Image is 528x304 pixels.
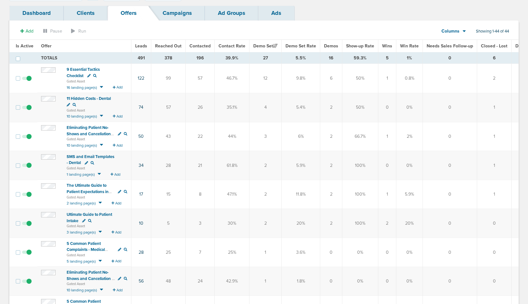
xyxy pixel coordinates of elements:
[41,43,51,49] span: Offer
[114,173,120,177] span: Add
[151,267,186,296] td: 48
[138,76,144,81] a: 122
[67,241,105,252] span: 5 Common Patient Complaints - Medical
[400,43,419,49] span: Win Rate
[378,64,396,93] td: 1
[282,267,320,296] td: 1.8%
[108,6,150,21] a: Offers
[378,180,396,209] td: 1
[186,180,215,209] td: 8
[139,250,144,255] a: 28
[423,93,477,122] td: 0
[151,93,186,122] td: 57
[67,96,111,101] span: 11 Hidden Costs - Dental
[342,64,378,93] td: 50%
[37,52,131,64] td: TOTALS
[423,209,477,238] td: 0
[320,209,342,238] td: 2
[396,52,423,64] td: 1%
[215,151,249,180] td: 61.8%
[186,267,215,296] td: 24
[215,52,249,64] td: 39.9%
[282,209,320,238] td: 20%
[67,230,96,234] span: 3 landing page(s)
[151,52,186,64] td: 378
[131,52,151,64] td: 491
[477,180,512,209] td: 1
[396,267,423,296] td: 0%
[186,52,215,64] td: 196
[423,238,477,267] td: 0
[135,43,147,49] span: Leads
[423,180,477,209] td: 0
[186,209,215,238] td: 3
[396,93,423,122] td: 0%
[205,6,258,21] a: Ad Groups
[477,151,512,180] td: 1
[67,270,113,287] span: Eliminating Patient No-Shows and Cancellation - Medical
[189,43,211,49] span: Contacted
[67,137,127,142] small: Gated Asset
[320,93,342,122] td: 2
[423,267,477,296] td: 0
[477,209,512,238] td: 0
[396,209,423,238] td: 20%
[378,267,396,296] td: 0
[378,93,396,122] td: 0
[215,267,249,296] td: 42.9%
[115,201,121,205] span: Add
[477,238,512,267] td: 0
[249,267,282,296] td: 1
[219,43,245,49] span: Contact Rate
[115,259,121,263] span: Add
[423,64,477,93] td: 0
[320,64,342,93] td: 6
[215,64,249,93] td: 46.7%
[258,6,294,21] a: Ads
[253,43,278,49] span: Demo Set
[67,108,127,113] small: Gated Asset
[138,134,144,139] a: 50
[378,122,396,151] td: 1
[342,151,378,180] td: 100%
[282,180,320,209] td: 11.8%
[320,238,342,267] td: 0
[9,6,64,21] a: Dashboard
[320,180,342,209] td: 2
[215,93,249,122] td: 35.1%
[67,259,96,263] span: 5 landing page(s)
[67,201,96,205] span: 2 landing page(s)
[249,52,282,64] td: 27
[186,64,215,93] td: 57
[477,122,512,151] td: 1
[67,79,127,84] small: Gated Asset
[215,209,249,238] td: 30%
[396,151,423,180] td: 0%
[285,43,316,49] span: Demo Set Rate
[151,238,186,267] td: 25
[67,224,127,229] small: Gated Asset
[249,238,282,267] td: 1
[215,122,249,151] td: 44%
[67,166,127,171] small: Gated Asset
[378,238,396,267] td: 0
[139,192,143,197] a: 17
[423,151,477,180] td: 0
[342,180,378,209] td: 100%
[67,253,127,258] small: Gated Asset
[67,195,127,200] small: Gated Asset
[477,52,512,64] td: 6
[67,67,100,78] span: 9 Essential Tactics Checklist
[423,122,477,151] td: 0
[150,6,205,21] a: Campaigns
[282,93,320,122] td: 5.4%
[346,43,374,49] span: Show-up Rate
[115,230,121,234] span: Add
[320,151,342,180] td: 2
[396,64,423,93] td: 0.8%
[67,85,97,89] span: 16 landing page(s)
[186,151,215,180] td: 21
[320,122,342,151] td: 2
[139,105,143,110] a: 74
[155,43,182,49] span: Reached Out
